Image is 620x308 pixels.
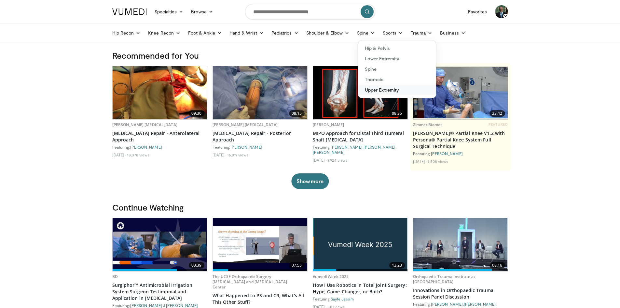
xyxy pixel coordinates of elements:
a: [MEDICAL_DATA] Repair - Anterolateral Approach [112,130,207,143]
span: 23:42 [489,110,505,117]
a: Thoracic [358,74,436,85]
a: 09:30 [113,66,207,119]
a: [PERSON_NAME] [364,145,395,149]
img: d4887ced-d35b-41c5-9c01-de8d228990de.620x360_q85_upscale.jpg [313,66,407,119]
a: BD [112,274,118,279]
img: 75d164f6-8103-4f98-9834-ea1f4a5547ef.620x360_q85_upscale.jpg [213,218,307,271]
img: 99b1778f-d2b2-419a-8659-7269f4b428ba.620x360_q85_upscale.jpg [413,67,508,118]
a: Browse [187,5,217,18]
a: [PERSON_NAME] [MEDICAL_DATA] [112,122,177,127]
span: 13:23 [389,262,405,269]
div: Featuring: [112,144,207,150]
li: [DATE] [213,152,227,157]
a: [PERSON_NAME] [MEDICAL_DATA] [213,122,278,127]
a: Zimmer Biomet [413,122,442,127]
div: Featuring: [413,151,508,156]
a: Sports [379,26,407,39]
a: Foot & Ankle [184,26,226,39]
a: Knee Recon [144,26,184,39]
img: 70422da6-974a-44ac-bf9d-78c82a89d891.620x360_q85_upscale.jpg [113,218,207,271]
a: Specialties [151,5,187,18]
input: Search topics, interventions [245,4,375,20]
a: Favorites [464,5,491,18]
li: 16,819 views [227,152,248,157]
a: The UCSF Orthopaedic Surgery [MEDICAL_DATA] and [MEDICAL_DATA] Center [213,274,287,290]
img: 2d9d5c8a-c6e4-4c2d-a054-0024870ca918.620x360_q85_upscale.jpg [213,66,307,119]
a: 07:55 [213,218,307,271]
h3: Continue Watching [112,202,508,213]
a: [PERSON_NAME] [431,302,463,306]
span: 08:15 [289,110,305,117]
a: Pediatrics [268,26,302,39]
a: Hand & Wrist [226,26,268,39]
a: [PERSON_NAME] [313,150,345,154]
a: [PERSON_NAME] [313,122,344,127]
li: 18,378 views [127,152,149,157]
a: Trauma [407,26,436,39]
a: [PERSON_NAME] [331,145,363,149]
img: 7164e295-9f3a-4b7b-9557-72b53c07a474.jpg.620x360_q85_upscale.jpg [313,218,407,271]
img: 716b3375-afff-46f1-abf5-4b1d95309782.620x360_q85_upscale.jpg [413,218,508,271]
span: 09:30 [189,110,204,117]
a: MIPO Approach for Distal Third Humeral Shaft [MEDICAL_DATA] [313,130,408,143]
a: Surgiphor™ Antimicrobial Irrigation System Surgeon Testimonial and Application in [MEDICAL_DATA] [112,282,207,301]
a: Vumedi Week 2025 [313,274,349,279]
a: 08:35 [313,66,407,119]
a: Spine [353,26,379,39]
button: Show more [291,173,329,189]
a: Orthopaedic Trauma Institute at [GEOGRAPHIC_DATA] [413,274,475,285]
a: [PERSON_NAME] [431,151,463,156]
li: 9,924 views [327,157,348,163]
h3: Recommended for You [112,50,508,61]
a: Sayfe Jassim [331,297,354,301]
li: [DATE] [413,159,427,164]
a: 08:16 [413,218,508,271]
li: [DATE] [112,152,126,157]
div: Featuring: [313,296,408,301]
a: Shoulder & Elbow [302,26,353,39]
li: [DATE] [313,157,327,163]
a: 13:23 [313,218,407,271]
a: Spine [358,64,436,74]
img: fd3b349a-9860-460e-a03a-0db36c4d1252.620x360_q85_upscale.jpg [113,66,207,119]
a: [PERSON_NAME] [230,145,262,149]
img: VuMedi Logo [112,8,147,15]
div: Featuring: [213,144,308,150]
a: [PERSON_NAME] [464,302,496,306]
li: 1,508 views [428,159,448,164]
a: Lower Extremity [358,53,436,64]
a: Hip Recon [108,26,145,39]
a: [PERSON_NAME]® Partial Knee V1.2 with Persona® Partial Knee System Full Surgical Technique [413,130,508,150]
span: 08:35 [389,110,405,117]
a: 23:42 [413,66,508,119]
a: What Happened to PS and CR, What's All This Other Stuff? [213,292,308,305]
a: [MEDICAL_DATA] Repair - Posterior Approach [213,130,308,143]
div: Featuring: , , [313,144,408,155]
a: Innovations in Orthopaedic Trauma Session Panel Discussion [413,287,508,300]
a: Business [436,26,469,39]
span: 08:16 [489,262,505,269]
a: 08:15 [213,66,307,119]
span: 07:55 [289,262,305,269]
img: Avatar [495,5,508,18]
span: FEATURED [489,122,508,127]
a: How I Use Robotics in Total Joint Surgery: Hype, Game-Changer, or Both? [313,282,408,295]
span: 03:39 [189,262,204,269]
a: Hip & Pelvis [358,43,436,53]
a: Upper Extremity [358,85,436,95]
a: 03:39 [113,218,207,271]
a: [PERSON_NAME] [130,145,162,149]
